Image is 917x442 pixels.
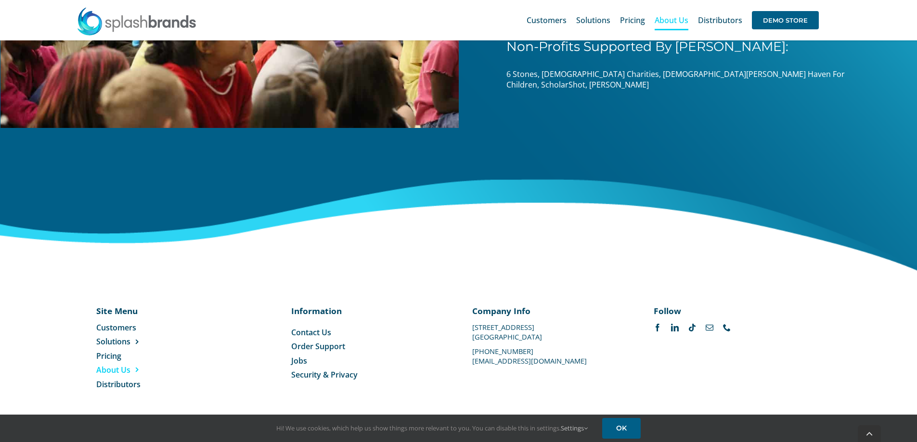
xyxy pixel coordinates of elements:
[671,324,679,331] a: linkedin
[527,16,567,24] span: Customers
[752,5,819,36] a: DEMO STORE
[576,16,610,24] span: Solutions
[96,379,194,390] a: Distributors
[96,322,194,390] nav: Menu
[77,7,197,36] img: SplashBrands.com Logo
[527,5,819,36] nav: Main Menu Sticky
[291,341,345,352] span: Order Support
[752,11,819,29] span: DEMO STORE
[96,305,194,316] p: Site Menu
[506,69,845,90] span: 6 Stones, [DEMOGRAPHIC_DATA] Charities, [DEMOGRAPHIC_DATA][PERSON_NAME] Haven For Children, Schol...
[723,324,731,331] a: phone
[706,324,713,331] a: mail
[96,322,194,333] a: Customers
[698,5,742,36] a: Distributors
[291,341,445,352] a: Order Support
[602,418,641,439] a: OK
[291,355,307,366] span: Jobs
[96,336,194,347] a: Solutions
[506,38,788,54] span: Non-Profits Supported By [PERSON_NAME]:
[620,5,645,36] a: Pricing
[620,16,645,24] span: Pricing
[561,424,588,432] a: Settings
[276,424,588,432] span: Hi! We use cookies, which help us show things more relevant to you. You can disable this in setti...
[688,324,696,331] a: tiktok
[96,336,130,347] span: Solutions
[96,351,194,361] a: Pricing
[527,5,567,36] a: Customers
[96,322,136,333] span: Customers
[291,327,331,338] span: Contact Us
[96,365,130,375] span: About Us
[291,369,445,380] a: Security & Privacy
[472,305,626,316] p: Company Info
[654,324,661,331] a: facebook
[291,369,358,380] span: Security & Privacy
[291,327,445,380] nav: Menu
[96,365,194,375] a: About Us
[655,16,688,24] span: About Us
[96,351,121,361] span: Pricing
[291,305,445,316] p: Information
[291,327,445,338] a: Contact Us
[96,379,141,390] span: Distributors
[698,16,742,24] span: Distributors
[291,355,445,366] a: Jobs
[654,305,807,316] p: Follow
